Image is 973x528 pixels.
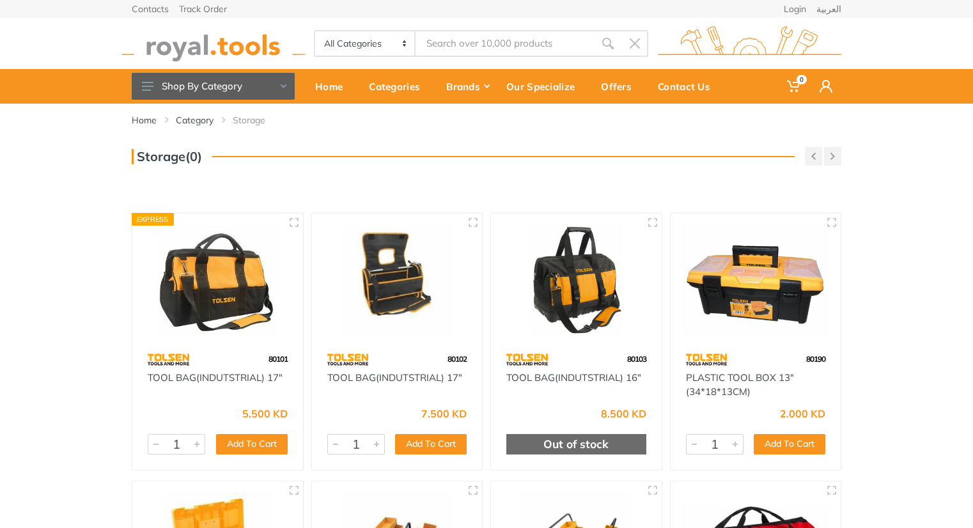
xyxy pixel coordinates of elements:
[506,371,641,384] a: TOOL BAG(INDUTSTRIAL) 16"
[395,434,467,454] button: Add To Cart
[148,348,189,371] img: 64.webp
[649,69,728,104] a: Contact Us
[686,348,728,371] img: 64.webp
[421,408,467,419] div: 7.500 KD
[132,114,841,127] nav: breadcrumb
[148,371,283,384] a: TOOL BAG(INDUTSTRIAL) 17"
[797,75,807,84] span: 0
[592,69,649,104] a: Offers
[132,4,169,13] a: Contacts
[627,354,646,364] span: 80103
[506,348,548,371] img: 64.webp
[437,73,497,100] div: Brands
[132,213,174,226] div: Express
[306,73,360,100] div: Home
[327,348,369,371] img: 64.webp
[323,225,471,336] img: Royal Tools - TOOL BAG(INDUTSTRIAL) 17
[121,26,305,61] img: royal.tools Logo
[216,434,288,454] button: Add To Cart
[649,73,728,100] div: Contact Us
[806,354,825,364] span: 80190
[686,371,794,398] a: PLASTIC TOOL BOX 13"(34*18*13CM)
[816,4,841,13] a: العربية
[780,408,825,419] div: 2.000 KD
[269,354,288,364] span: 80101
[176,114,214,127] a: Category
[658,26,841,61] img: royal.tools Logo
[360,69,437,104] a: Categories
[592,73,649,100] div: Offers
[315,31,416,56] select: Category
[601,408,646,419] div: 8.500 KD
[242,408,288,419] div: 5.500 KD
[306,69,360,104] a: Home
[144,225,292,336] img: Royal Tools - TOOL BAG(INDUTSTRIAL) 17
[132,73,295,100] button: Shop By Category
[506,434,646,454] div: Out of stock
[682,225,830,336] img: Royal Tools - PLASTIC TOOL BOX 13
[502,225,650,336] img: Royal Tools - TOOL BAG(INDUTSTRIAL) 16
[179,4,227,13] a: Track Order
[360,73,437,100] div: Categories
[416,30,595,57] input: Site search
[497,73,592,100] div: Our Specialize
[233,114,284,127] li: Storage
[754,434,825,454] button: Add To Cart
[327,371,462,384] a: TOOL BAG(INDUTSTRIAL) 17"
[132,149,202,164] h3: Storage(0)
[132,114,157,127] a: Home
[784,4,806,13] a: Login
[497,69,592,104] a: Our Specialize
[448,354,467,364] span: 80102
[778,69,811,104] a: 0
